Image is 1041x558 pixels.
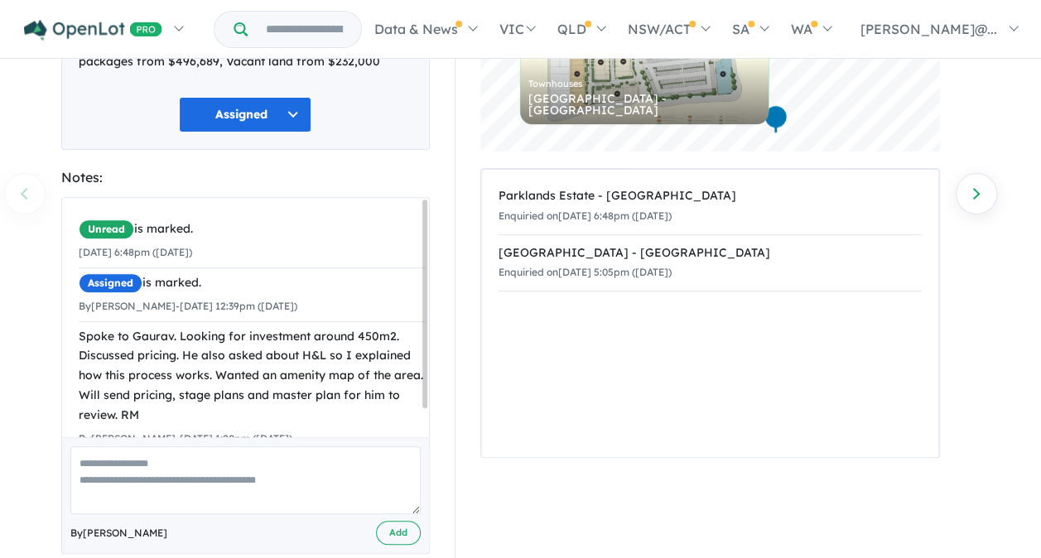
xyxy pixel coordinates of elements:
[24,20,162,41] img: Openlot PRO Logo White
[61,166,430,189] div: Notes:
[79,273,425,293] div: is marked.
[499,209,672,222] small: Enquiried on [DATE] 6:48pm ([DATE])
[79,219,134,239] span: Unread
[79,219,425,239] div: is marked.
[499,186,922,206] div: Parklands Estate - [GEOGRAPHIC_DATA]
[70,525,167,541] span: By [PERSON_NAME]
[79,273,142,293] span: Assigned
[763,104,788,135] div: Map marker
[251,12,358,47] input: Try estate name, suburb, builder or developer
[528,79,760,89] div: Townhouses
[79,246,192,258] small: [DATE] 6:48pm ([DATE])
[499,178,922,235] a: Parklands Estate - [GEOGRAPHIC_DATA]Enquiried on[DATE] 6:48pm ([DATE])
[79,300,297,312] small: By [PERSON_NAME] - [DATE] 12:39pm ([DATE])
[376,521,421,545] button: Add
[79,327,425,426] div: Spoke to Gaurav. Looking for investment around 450m2. Discussed pricing. He also asked about H&L ...
[499,234,922,292] a: [GEOGRAPHIC_DATA] - [GEOGRAPHIC_DATA]Enquiried on[DATE] 5:05pm ([DATE])
[499,243,922,263] div: [GEOGRAPHIC_DATA] - [GEOGRAPHIC_DATA]
[528,93,760,116] div: [GEOGRAPHIC_DATA] - [GEOGRAPHIC_DATA]
[499,266,672,278] small: Enquiried on [DATE] 5:05pm ([DATE])
[860,21,997,37] span: [PERSON_NAME]@...
[179,97,311,132] button: Assigned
